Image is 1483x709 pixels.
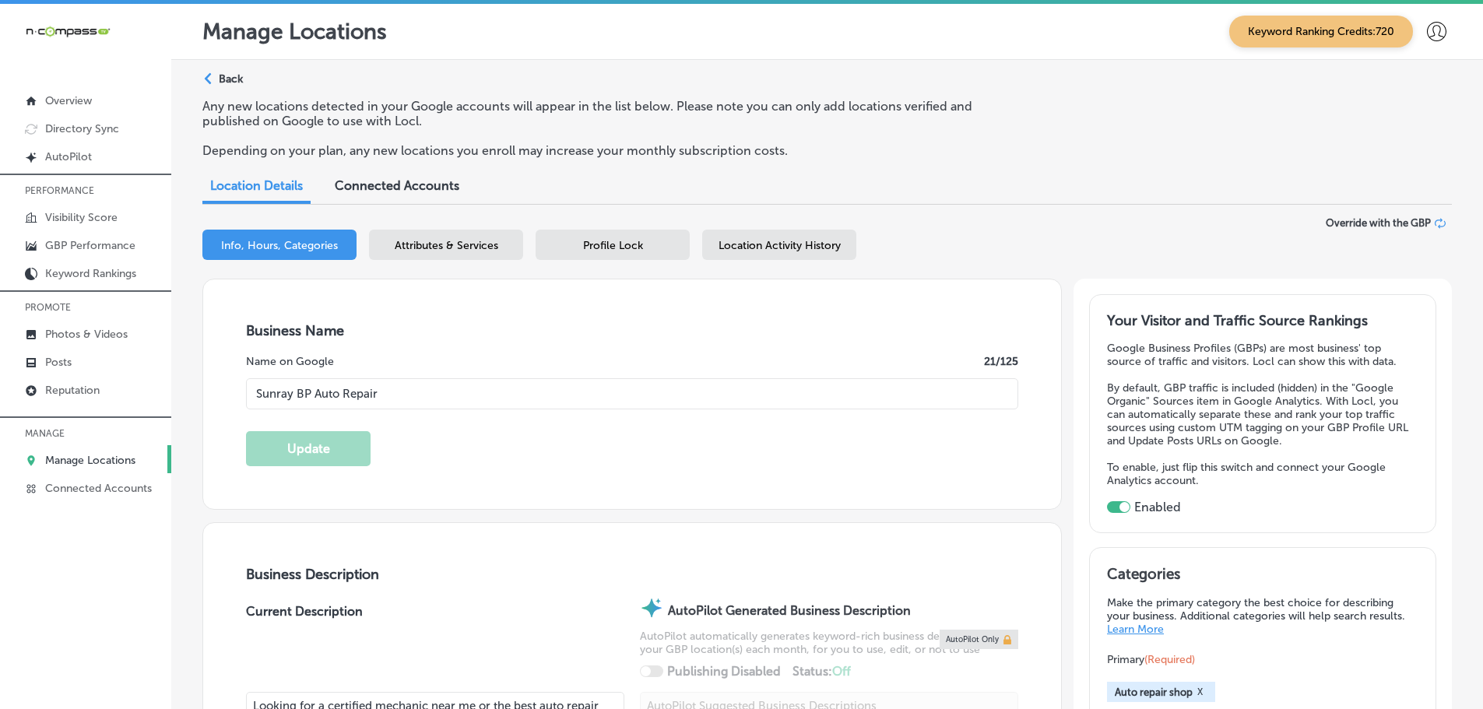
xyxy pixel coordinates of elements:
p: Reputation [45,384,100,397]
p: By default, GBP traffic is included (hidden) in the "Google Organic" Sources item in Google Analy... [1107,381,1418,448]
h3: Your Visitor and Traffic Source Rankings [1107,312,1418,329]
label: Enabled [1134,500,1181,514]
img: 660ab0bf-5cc7-4cb8-ba1c-48b5ae0f18e60NCTV_CLogo_TV_Black_-500x88.png [25,24,111,39]
h3: Categories [1107,565,1418,588]
button: Update [246,431,371,466]
span: Keyword Ranking Credits: 720 [1229,16,1413,47]
h3: Business Description [246,566,1018,583]
span: Attributes & Services [395,239,498,252]
label: Name on Google [246,355,334,368]
p: Keyword Rankings [45,267,136,280]
p: Manage Locations [202,19,387,44]
p: Photos & Videos [45,328,128,341]
span: Primary [1107,653,1195,666]
p: Visibility Score [45,211,118,224]
p: Connected Accounts [45,482,152,495]
p: Any new locations detected in your Google accounts will appear in the list below. Please note you... [202,99,1014,128]
span: Profile Lock [583,239,643,252]
p: Posts [45,356,72,369]
img: autopilot-icon [640,596,663,619]
p: Manage Locations [45,454,135,467]
p: Directory Sync [45,122,119,135]
button: X [1193,686,1207,698]
span: Location Activity History [719,239,841,252]
strong: AutoPilot Generated Business Description [668,603,911,618]
p: AutoPilot [45,150,92,163]
a: Learn More [1107,623,1164,636]
h3: Business Name [246,322,1018,339]
span: (Required) [1144,653,1195,666]
span: Connected Accounts [335,178,459,193]
span: Location Details [210,178,303,193]
p: GBP Performance [45,239,135,252]
p: Google Business Profiles (GBPs) are most business' top source of traffic and visitors. Locl can s... [1107,342,1418,368]
span: Override with the GBP [1326,217,1431,229]
p: Back [219,72,243,86]
p: Overview [45,94,92,107]
label: 21 /125 [984,355,1018,368]
p: Make the primary category the best choice for describing your business. Additional categories wil... [1107,596,1418,636]
input: Enter Location Name [246,378,1018,409]
label: Current Description [246,604,363,692]
p: To enable, just flip this switch and connect your Google Analytics account. [1107,461,1418,487]
p: Depending on your plan, any new locations you enroll may increase your monthly subscription costs. [202,143,1014,158]
span: Info, Hours, Categories [221,239,338,252]
span: Auto repair shop [1115,686,1193,698]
